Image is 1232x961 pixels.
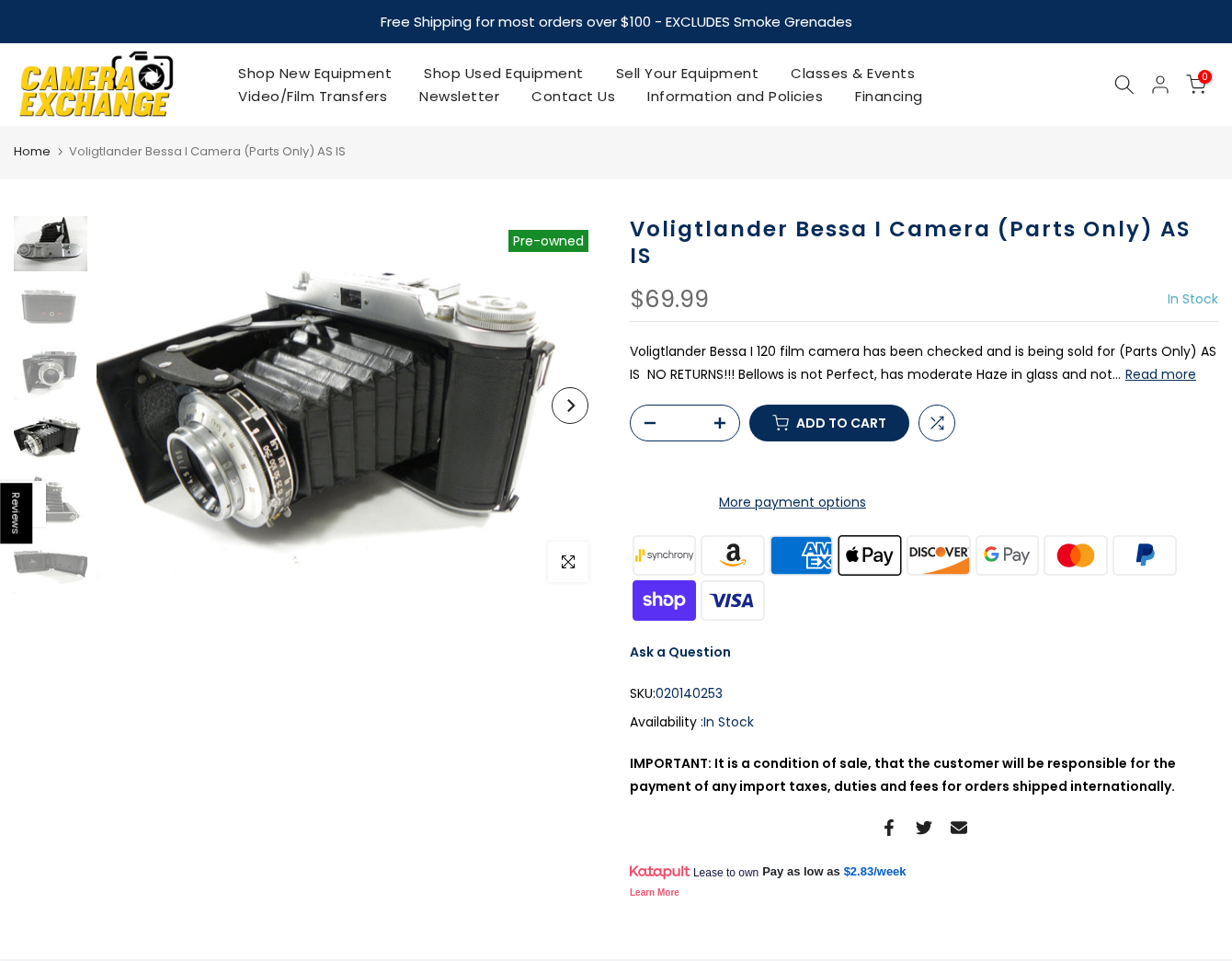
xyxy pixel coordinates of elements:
[552,387,588,424] button: Next
[404,85,516,108] a: Newsletter
[775,62,931,85] a: Classes & Events
[408,62,600,85] a: Shop Used Equipment
[1042,532,1111,578] img: master
[14,143,51,161] a: Home
[14,280,87,336] img: Voligtlander Bessa I Camera (Parts Only) AS IS Medium Format Equipment - Medium Format Cameras Vo...
[630,643,731,661] a: Ask a Question
[693,865,759,880] span: Lease to own
[699,532,768,578] img: amazon payments
[844,864,907,880] a: $2.83/week
[599,62,775,85] a: Sell Your Equipment
[14,345,87,400] img: Voligtlander Bessa I Camera (Parts Only) AS IS Medium Format Equipment - Medium Format Cameras Vo...
[630,682,1218,705] div: SKU:
[381,12,852,31] strong: Free Shipping for most orders over $100 - EXCLUDES Smoke Grenades
[630,711,1218,734] div: Availability :
[1125,366,1196,383] button: Read more
[796,417,886,429] span: Add to cart
[951,817,967,839] a: Share on Email
[836,532,905,578] img: apple pay
[749,405,909,441] button: Add to cart
[630,340,1218,386] p: Voligtlander Bessa I 120 film camera has been checked and is being sold for (Parts Only) AS IS NO...
[97,216,602,596] img: Voligtlander Bessa I Camera (Parts Only) AS IS Medium Format Equipment - Medium Format Cameras Vo...
[14,216,87,271] img: Voligtlander Bessa I Camera (Parts Only) AS IS Medium Format Equipment - Medium Format Cameras Vo...
[630,754,1176,795] strong: IMPORTANT: It is a condition of sale, that the customer will be responsible for the payment of an...
[14,474,87,529] img: Voligtlander Bessa I Camera (Parts Only) AS IS Medium Format Equipment - Medium Format Cameras Vo...
[630,491,955,514] a: More payment options
[656,682,723,705] span: 020140253
[630,216,1218,269] h1: Voligtlander Bessa I Camera (Parts Only) AS IS
[881,817,897,839] a: Share on Facebook
[630,288,709,312] div: $69.99
[973,532,1042,578] img: google pay
[69,143,346,160] span: Voligtlander Bessa I Camera (Parts Only) AS IS
[1186,74,1206,95] a: 0
[905,532,974,578] img: discover
[516,85,632,108] a: Contact Us
[630,578,699,623] img: shopify pay
[699,578,768,623] img: visa
[1111,532,1180,578] img: paypal
[839,85,940,108] a: Financing
[222,62,408,85] a: Shop New Equipment
[14,538,87,593] img: Voligtlander Bessa I Camera (Parts Only) AS IS Medium Format Equipment - Medium Format Cameras Vo...
[1198,70,1212,84] span: 0
[14,409,87,464] img: Voligtlander Bessa I Camera (Parts Only) AS IS Medium Format Equipment - Medium Format Cameras Vo...
[703,713,754,731] span: In Stock
[110,387,147,424] button: Previous
[767,532,836,578] img: american express
[630,887,679,898] a: Learn More
[916,817,932,839] a: Share on Twitter
[222,85,404,108] a: Video/Film Transfers
[632,85,839,108] a: Information and Policies
[630,532,699,578] img: synchrony
[762,864,840,880] span: Pay as low as
[1168,290,1218,308] span: In Stock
